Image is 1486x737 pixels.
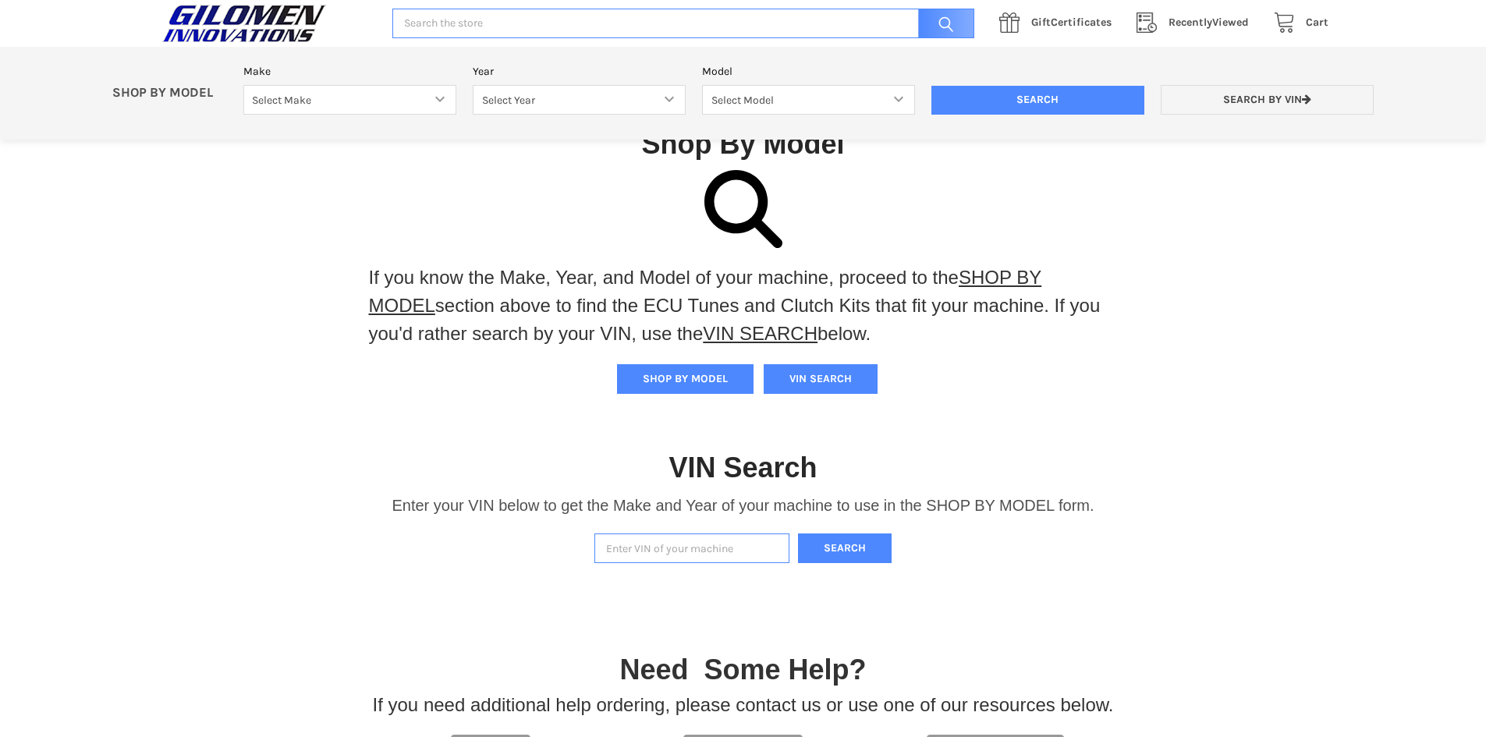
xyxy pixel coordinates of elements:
p: If you need additional help ordering, please contact us or use one of our resources below. [373,691,1114,719]
span: Viewed [1169,16,1249,29]
h1: VIN Search [669,450,817,485]
p: SHOP BY MODEL [105,85,236,101]
span: Gift [1031,16,1051,29]
span: Cart [1306,16,1328,29]
p: If you know the Make, Year, and Model of your machine, proceed to the section above to find the E... [369,264,1118,348]
a: GiftCertificates [991,13,1128,33]
label: Model [702,63,915,80]
a: VIN SEARCH [703,323,817,344]
a: RecentlyViewed [1128,13,1265,33]
a: Search by VIN [1161,85,1374,115]
button: VIN SEARCH [764,364,878,394]
input: Search the store [392,9,974,39]
a: GILOMEN INNOVATIONS [158,4,376,43]
a: Cart [1265,13,1328,33]
input: Search [931,86,1144,115]
p: Enter your VIN below to get the Make and Year of your machine to use in the SHOP BY MODEL form. [392,494,1094,517]
a: SHOP BY MODEL [369,267,1042,316]
button: Search [798,533,892,564]
input: Enter VIN of your machine [594,533,789,564]
label: Make [243,63,456,80]
label: Year [473,63,686,80]
span: Recently [1169,16,1212,29]
span: Certificates [1031,16,1112,29]
h1: Shop By Model [158,126,1328,161]
button: SHOP BY MODEL [617,364,754,394]
input: Search [910,9,974,39]
img: GILOMEN INNOVATIONS [158,4,330,43]
p: Need Some Help? [619,649,866,691]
